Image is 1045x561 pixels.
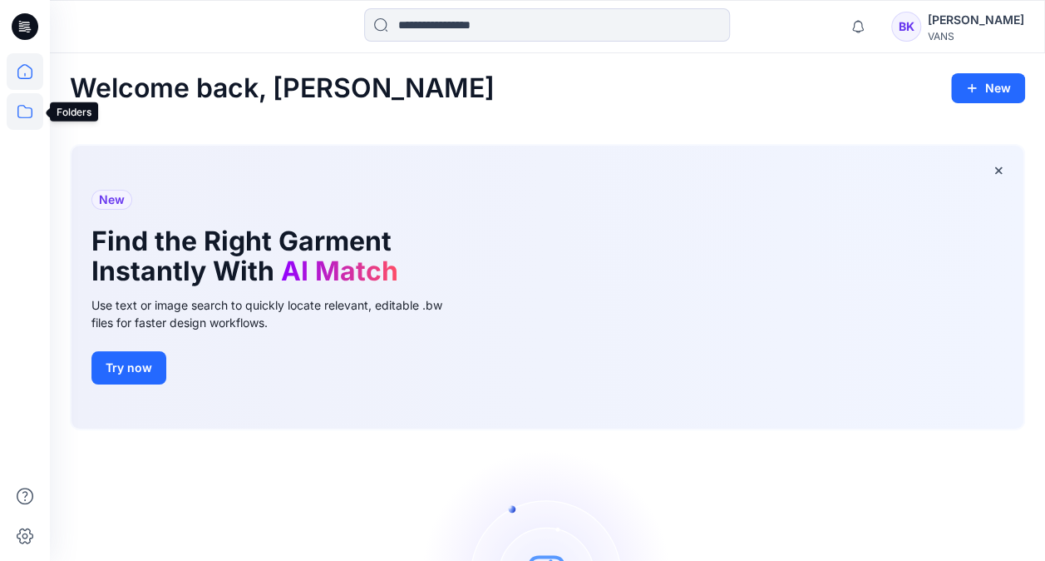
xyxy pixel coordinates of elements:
[951,73,1025,103] button: New
[891,12,921,42] div: BK
[70,73,495,104] h2: Welcome back, [PERSON_NAME]
[91,296,466,331] div: Use text or image search to quickly locate relevant, editable .bw files for faster design workflows.
[281,255,398,287] span: AI Match
[91,351,166,385] button: Try now
[928,30,1024,42] div: VANS
[99,190,125,210] span: New
[91,226,441,286] h1: Find the Right Garment Instantly With
[928,10,1024,30] div: [PERSON_NAME]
